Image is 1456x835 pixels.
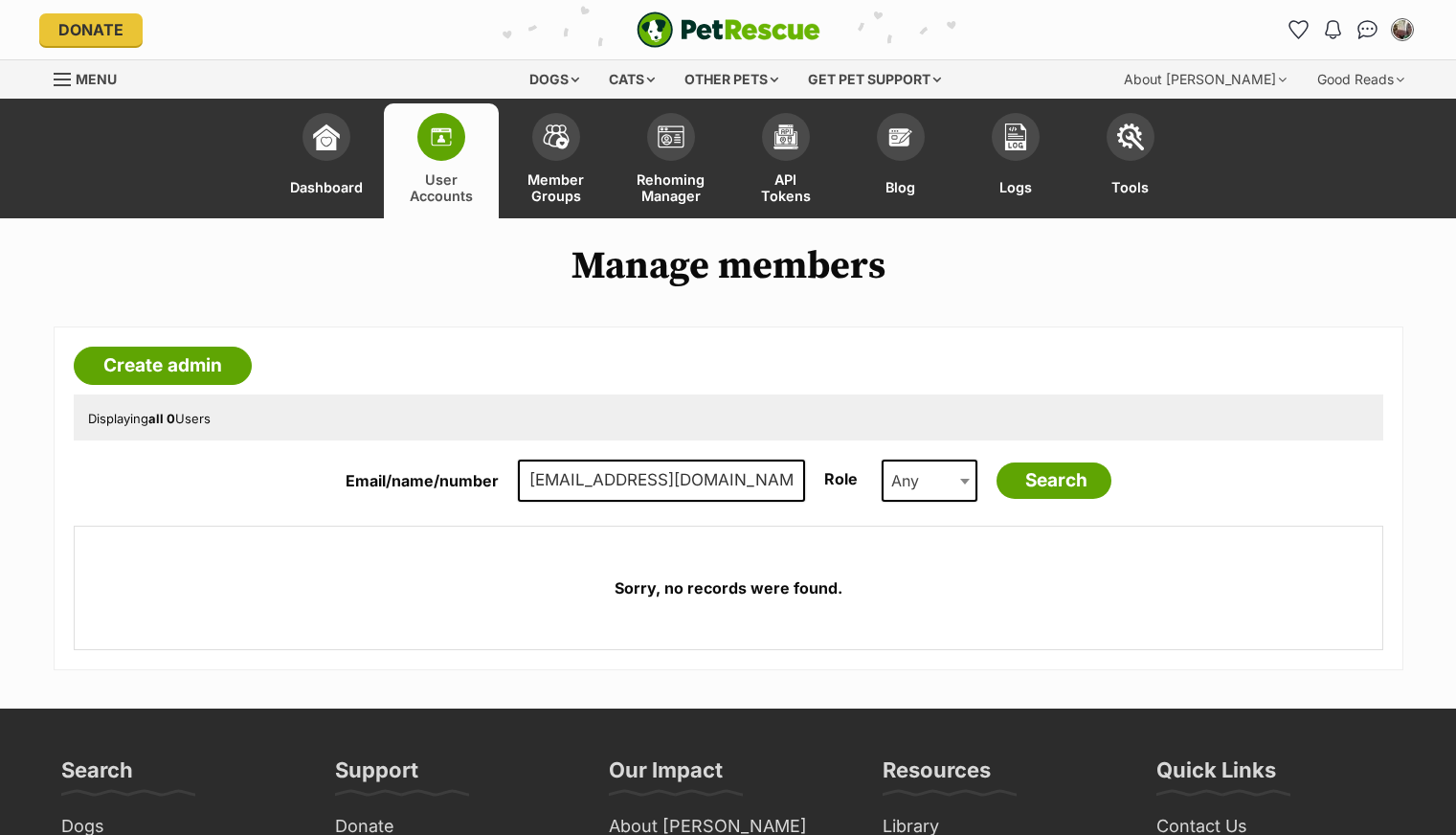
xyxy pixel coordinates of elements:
a: Create admin [74,347,252,385]
span: Dashboard [290,170,363,204]
span: Any [884,467,938,494]
img: members-icon-d6bcda0bfb97e5ba05b48644448dc2971f67d37433e5abca221da40c41542bd5.svg [428,124,455,150]
img: chat-41dd97257d64d25036548639549fe6c8038ab92f7586957e7f3b1b290dea8141.svg [1357,20,1378,39]
div: Get pet support [795,60,954,99]
img: group-profile-icon-3fa3cf56718a62981997c0bc7e787c4b2cf8bcc04b72c1350f741eb67cf2f40e.svg [658,125,684,148]
img: Susan Irwin profile pic [1393,20,1412,39]
img: blogs-icon-e71fceff818bbaa76155c998696f2ea9b8fc06abc828b24f45ee82a475c2fd99.svg [887,124,914,150]
button: My account [1387,14,1418,45]
span: Rehoming Manager [637,170,705,204]
label: Email/name/number [346,471,499,490]
img: team-members-icon-5396bd8760b3fe7c0b43da4ab00e1e3bb1a5d9ba89233759b79545d2d3fc5d0d.svg [543,124,570,149]
span: Member Groups [523,170,590,204]
ul: Account quick links [1284,14,1418,45]
input: Search [997,463,1111,499]
span: Blog [885,170,915,204]
span: Tools [1111,170,1149,204]
img: tools-icon-677f8b7d46040df57c17cb185196fc8e01b2b03676c49af7ba82c462532e62ee.svg [1117,124,1144,150]
span: Any [882,460,977,502]
span: Logs [999,170,1032,204]
h3: Support [335,756,418,795]
div: Cats [595,60,668,99]
img: api-icon-849e3a9e6f871e3acf1f60245d25b4cd0aad652aa5f5372336901a6a67317bd8.svg [773,124,799,150]
img: notifications-46538b983faf8c2785f20acdc204bb7945ddae34d4c08c2a6579f10ce5e182be.svg [1325,20,1340,39]
a: Member Groups [499,103,614,218]
strong: all 0 [148,411,175,426]
a: PetRescue [637,11,820,48]
img: dashboard-icon-eb2f2d2d3e046f16d808141f083e7271f6b2e854fb5c12c21221c1fb7104beca.svg [313,124,340,150]
a: Rehoming Manager [614,103,728,218]
span: Menu [76,71,117,87]
h3: Our Impact [609,756,723,795]
h3: Sorry, no records were found. [94,575,1363,601]
div: Good Reads [1304,60,1418,99]
a: User Accounts [384,103,499,218]
h3: Quick Links [1156,756,1276,795]
div: About [PERSON_NAME] [1110,60,1300,99]
img: logs-icon-5bf4c29380941ae54b88474b1138927238aebebbc450bc62c8517511492d5a22.svg [1002,124,1029,150]
a: Logs [958,103,1073,218]
a: Tools [1073,103,1188,218]
a: API Tokens [728,103,843,218]
a: Dashboard [269,103,384,218]
div: Dogs [516,60,593,99]
span: User Accounts [408,170,475,204]
a: Favourites [1284,14,1314,45]
a: Conversations [1353,14,1383,45]
span: API Tokens [752,170,819,204]
img: logo-e224e6f780fb5917bec1dbf3a21bbac754714ae5b6737aabdf751b685950b380.svg [637,11,820,48]
label: Role [824,469,858,488]
a: Menu [54,60,130,95]
button: Notifications [1318,14,1349,45]
div: Other pets [671,60,792,99]
a: Blog [843,103,958,218]
a: Donate [39,13,143,46]
h3: Search [61,756,133,795]
h3: Resources [883,756,991,795]
span: Displaying Users [88,411,211,426]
